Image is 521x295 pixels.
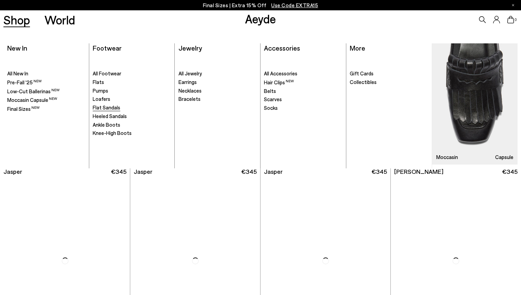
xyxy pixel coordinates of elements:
a: Earrings [178,79,257,86]
a: Hair Clips [264,79,342,86]
span: Pre-Fall '25 [7,79,42,85]
a: All Footwear [93,70,171,77]
a: Loafers [93,96,171,103]
a: All New In [7,70,85,77]
a: Necklaces [178,87,257,94]
a: Ankle Boots [93,122,171,128]
a: Footwear [93,44,122,52]
img: Mobile_e6eede4d-78b8-4bd1-ae2a-4197e375e133_900x.jpg [432,43,518,165]
span: €345 [241,167,257,176]
a: Final Sizes [7,105,85,113]
span: Flat Sandals [93,104,120,110]
span: Necklaces [178,87,202,94]
p: Final Sizes | Extra 15% Off [203,1,318,10]
span: Bracelets [178,96,201,102]
a: Flats [93,79,171,86]
span: Jasper [134,167,152,176]
a: Jewelry [178,44,202,52]
a: Pre-Fall '25 [7,79,85,86]
a: Pumps [93,87,171,94]
span: Loafers [93,96,110,102]
span: Hair Clips [264,79,294,85]
span: 0 [514,18,518,22]
span: Moccasin Capsule [7,97,57,103]
a: Gift Cards [350,70,428,77]
a: 0 [507,16,514,23]
a: Aeyde [245,11,276,26]
a: Flat Sandals [93,104,171,111]
span: Earrings [178,79,197,85]
span: All Jewelry [178,70,202,76]
span: Scarves [264,96,282,102]
span: All Accessories [264,70,297,76]
a: Bracelets [178,96,257,103]
span: Pumps [93,87,108,94]
h3: Moccasin [436,155,458,160]
a: Heeled Sandals [93,113,171,120]
a: World [44,14,75,26]
a: Moccasin Capsule [7,96,85,104]
a: Scarves [264,96,342,103]
span: Ankle Boots [93,122,120,128]
a: Socks [264,105,342,112]
span: Socks [264,105,278,111]
span: Flats [93,79,104,85]
a: Knee-High Boots [93,130,171,137]
span: €345 [111,167,126,176]
span: Knee-High Boots [93,130,132,136]
a: Belts [264,88,342,95]
span: Collectibles [350,79,377,85]
span: Belts [264,88,276,94]
a: All Jewelry [178,70,257,77]
a: New In [7,44,27,52]
a: Moccasin Capsule [432,43,518,165]
span: Jasper [264,167,283,176]
a: Jasper €345 [260,164,390,179]
a: Jasper €345 [130,164,260,179]
span: [PERSON_NAME] [394,167,443,176]
span: Heeled Sandals [93,113,127,119]
a: All Accessories [264,70,342,77]
span: Low-Cut Ballerinas [7,88,60,94]
a: Low-Cut Ballerinas [7,88,85,95]
span: €345 [371,167,387,176]
span: All Footwear [93,70,121,76]
span: Jasper [3,167,22,176]
span: Navigate to /collections/ss25-final-sizes [271,2,318,8]
a: Collectibles [350,79,428,86]
span: All New In [7,70,28,76]
span: Final Sizes [7,106,40,112]
a: Shop [3,14,30,26]
span: Gift Cards [350,70,374,76]
a: More [350,44,365,52]
a: Accessories [264,44,300,52]
h3: Capsule [495,155,513,160]
span: €345 [502,167,518,176]
a: [PERSON_NAME] €345 [391,164,521,179]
